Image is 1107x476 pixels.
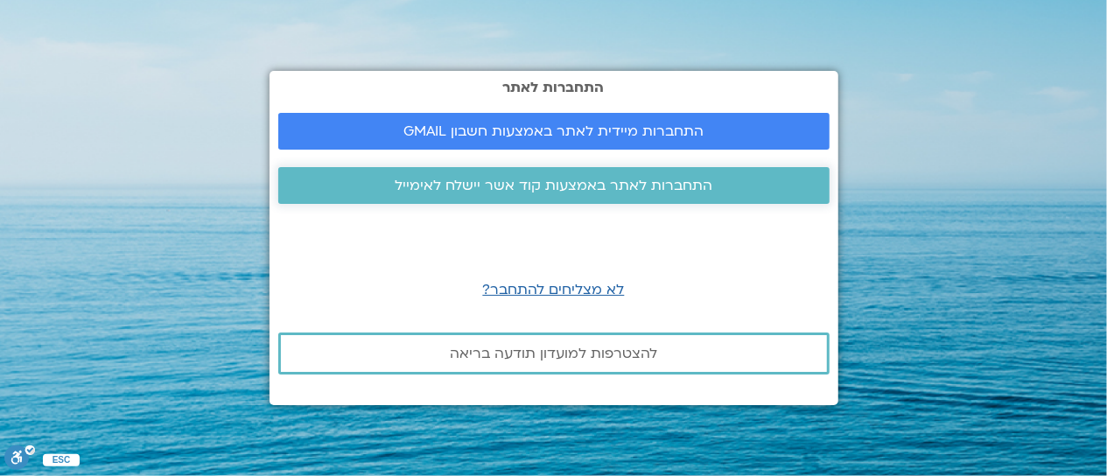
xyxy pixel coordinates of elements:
h2: התחברות לאתר [278,80,830,95]
a: התחברות לאתר באמצעות קוד אשר יישלח לאימייל [278,167,830,204]
span: להצטרפות למועדון תודעה בריאה [450,346,657,361]
span: התחברות לאתר באמצעות קוד אשר יישלח לאימייל [395,178,712,193]
a: להצטרפות למועדון תודעה בריאה [278,332,830,374]
a: התחברות מיידית לאתר באמצעות חשבון GMAIL [278,113,830,150]
span: התחברות מיידית לאתר באמצעות חשבון GMAIL [403,123,704,139]
a: לא מצליחים להתחבר? [483,280,625,299]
